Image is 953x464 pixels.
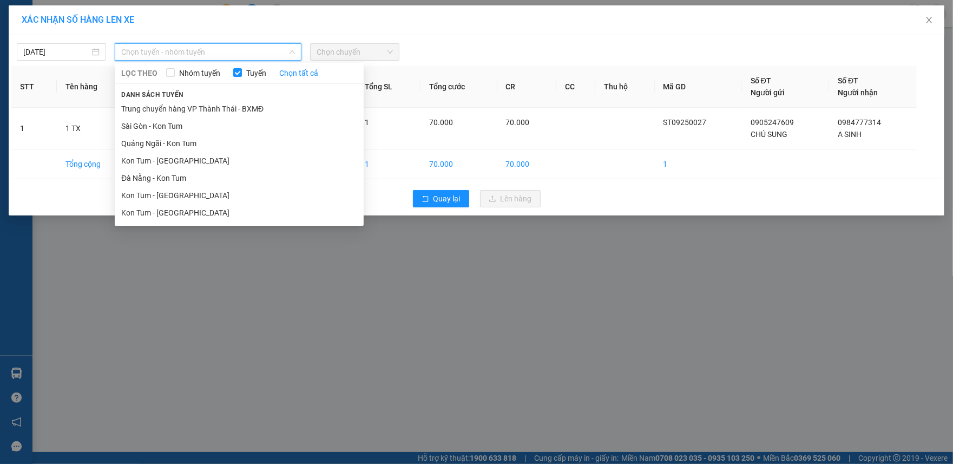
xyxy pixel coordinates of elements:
button: Close [914,5,944,36]
div: 0978375777 [9,48,85,63]
li: Kon Tum - [GEOGRAPHIC_DATA] [115,204,364,221]
span: Tuyến [242,67,271,79]
span: close [925,16,934,24]
span: 70.000 [429,118,453,127]
div: A DUY [93,35,203,48]
li: Kon Tum - [GEOGRAPHIC_DATA] [115,187,364,204]
button: uploadLên hàng [480,190,541,207]
span: Nhận: [93,10,118,22]
th: Tổng SL [356,66,421,108]
li: Sài Gòn - Kon Tum [115,117,364,135]
span: 70.000 [506,118,530,127]
span: Người nhận [838,88,878,97]
td: 1 [655,149,742,179]
button: rollbackQuay lại [413,190,469,207]
th: CR [497,66,557,108]
span: rollback [422,195,429,204]
span: DĐ: [93,69,108,81]
li: Trung chuyển hàng VP Thành Thái - BXMĐ [115,100,364,117]
span: CHÚ SUNG [751,130,787,139]
span: Gửi: [9,10,26,22]
th: CC [556,66,595,108]
td: 1 [11,108,57,149]
span: 0905247609 [751,118,794,127]
span: 0984777314 [838,118,881,127]
span: Số ĐT [838,76,858,85]
span: XÁC NHẬN SỐ HÀNG LÊN XE [22,15,134,25]
input: 13/09/2025 [23,46,90,58]
span: A SINH [838,130,862,139]
th: STT [11,66,57,108]
span: Chọn tuyến - nhóm tuyến [121,44,295,60]
td: 70.000 [420,149,497,179]
span: KHÂM ĐỨC [108,63,193,82]
span: Danh sách tuyến [115,90,190,100]
li: Kon Tum - [GEOGRAPHIC_DATA] [115,152,364,169]
span: ST09250027 [663,118,707,127]
div: CÔ THÀNH [9,35,85,48]
span: down [289,49,295,55]
th: Thu hộ [595,66,655,108]
span: LỌC THEO [121,67,157,79]
span: 1 [365,118,369,127]
span: Chọn chuyến [317,44,393,60]
div: VP Sa Thầy [9,9,85,35]
div: VP [GEOGRAPHIC_DATA] [93,9,203,35]
li: Quảng Ngãi - Kon Tum [115,135,364,152]
td: 70.000 [497,149,557,179]
th: Mã GD [655,66,742,108]
span: Quay lại [433,193,461,205]
td: 1 [356,149,421,179]
div: 0867674331 [93,48,203,63]
th: Tên hàng [57,66,133,108]
td: 1 TX [57,108,133,149]
a: Chọn tất cả [279,67,318,79]
td: Tổng cộng [57,149,133,179]
span: Người gửi [751,88,785,97]
li: Đà Nẵng - Kon Tum [115,169,364,187]
span: Nhóm tuyến [175,67,225,79]
th: Tổng cước [420,66,497,108]
span: Số ĐT [751,76,771,85]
